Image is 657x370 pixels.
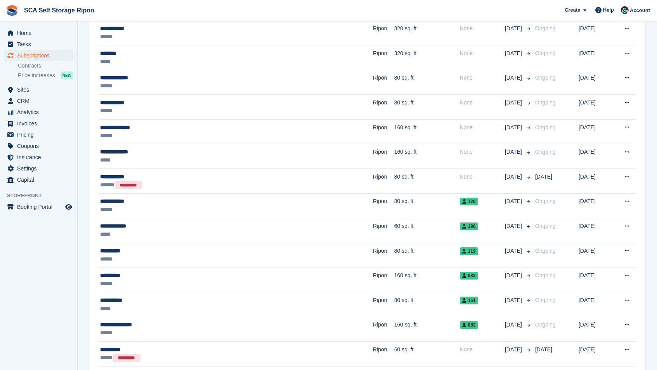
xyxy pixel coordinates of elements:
[394,169,460,194] td: 80 sq. ft
[535,223,556,229] span: Ongoing
[394,317,460,342] td: 160 sq. ft
[17,118,64,129] span: Invoices
[579,95,612,120] td: [DATE]
[17,163,64,174] span: Settings
[535,99,556,106] span: Ongoing
[17,84,64,95] span: Sites
[17,96,64,106] span: CRM
[460,74,505,82] div: None
[460,222,478,230] span: 196
[394,45,460,70] td: 320 sq. ft
[579,21,612,45] td: [DATE]
[373,193,394,218] td: Ripon
[535,124,556,130] span: Ongoing
[505,222,524,230] span: [DATE]
[460,272,478,280] span: 083
[535,149,556,155] span: Ongoing
[4,96,73,106] a: menu
[535,198,556,204] span: Ongoing
[394,70,460,95] td: 80 sq. ft
[579,243,612,268] td: [DATE]
[630,7,650,14] span: Account
[460,346,505,354] div: None
[535,50,556,56] span: Ongoing
[579,144,612,169] td: [DATE]
[4,50,73,61] a: menu
[460,148,505,156] div: None
[460,173,505,181] div: None
[505,173,524,181] span: [DATE]
[394,268,460,292] td: 160 sq. ft
[394,119,460,144] td: 160 sq. ft
[579,45,612,70] td: [DATE]
[394,21,460,45] td: 320 sq. ft
[17,39,64,50] span: Tasks
[394,95,460,120] td: 80 sq. ft
[4,152,73,163] a: menu
[4,84,73,95] a: menu
[7,192,77,200] span: Storefront
[535,346,552,353] span: [DATE]
[394,144,460,169] td: 160 sq. ft
[460,247,478,255] span: 119
[579,342,612,367] td: [DATE]
[505,74,524,82] span: [DATE]
[621,6,629,14] img: Sam Chapman
[373,119,394,144] td: Ripon
[4,118,73,129] a: menu
[505,271,524,280] span: [DATE]
[579,268,612,292] td: [DATE]
[394,243,460,268] td: 80 sq. ft
[603,6,614,14] span: Help
[18,71,73,80] a: Price increases NEW
[579,119,612,144] td: [DATE]
[373,45,394,70] td: Ripon
[17,174,64,185] span: Capital
[373,144,394,169] td: Ripon
[373,268,394,292] td: Ripon
[535,248,556,254] span: Ongoing
[505,247,524,255] span: [DATE]
[17,141,64,151] span: Coupons
[579,193,612,218] td: [DATE]
[18,72,55,79] span: Price increases
[535,272,556,278] span: Ongoing
[505,321,524,329] span: [DATE]
[505,296,524,304] span: [DATE]
[4,28,73,38] a: menu
[394,342,460,367] td: 60 sq. ft
[6,5,18,16] img: stora-icon-8386f47178a22dfd0bd8f6a31ec36ba5ce8667c1dd55bd0f319d3a0aa187defe.svg
[535,297,556,303] span: Ongoing
[4,163,73,174] a: menu
[18,62,73,69] a: Contracts
[17,152,64,163] span: Insurance
[373,70,394,95] td: Ripon
[373,218,394,243] td: Ripon
[4,202,73,212] a: menu
[505,24,524,33] span: [DATE]
[373,243,394,268] td: Ripon
[535,25,556,31] span: Ongoing
[460,297,478,304] span: 151
[4,107,73,118] a: menu
[535,174,552,180] span: [DATE]
[4,141,73,151] a: menu
[460,321,478,329] span: 082
[4,174,73,185] a: menu
[373,342,394,367] td: Ripon
[394,292,460,317] td: 80 sq. ft
[460,49,505,57] div: None
[373,317,394,342] td: Ripon
[505,346,524,354] span: [DATE]
[460,123,505,132] div: None
[17,107,64,118] span: Analytics
[4,129,73,140] a: menu
[505,148,524,156] span: [DATE]
[505,197,524,205] span: [DATE]
[373,292,394,317] td: Ripon
[579,70,612,95] td: [DATE]
[460,198,478,205] span: 120
[61,71,73,79] div: NEW
[505,99,524,107] span: [DATE]
[17,202,64,212] span: Booking Portal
